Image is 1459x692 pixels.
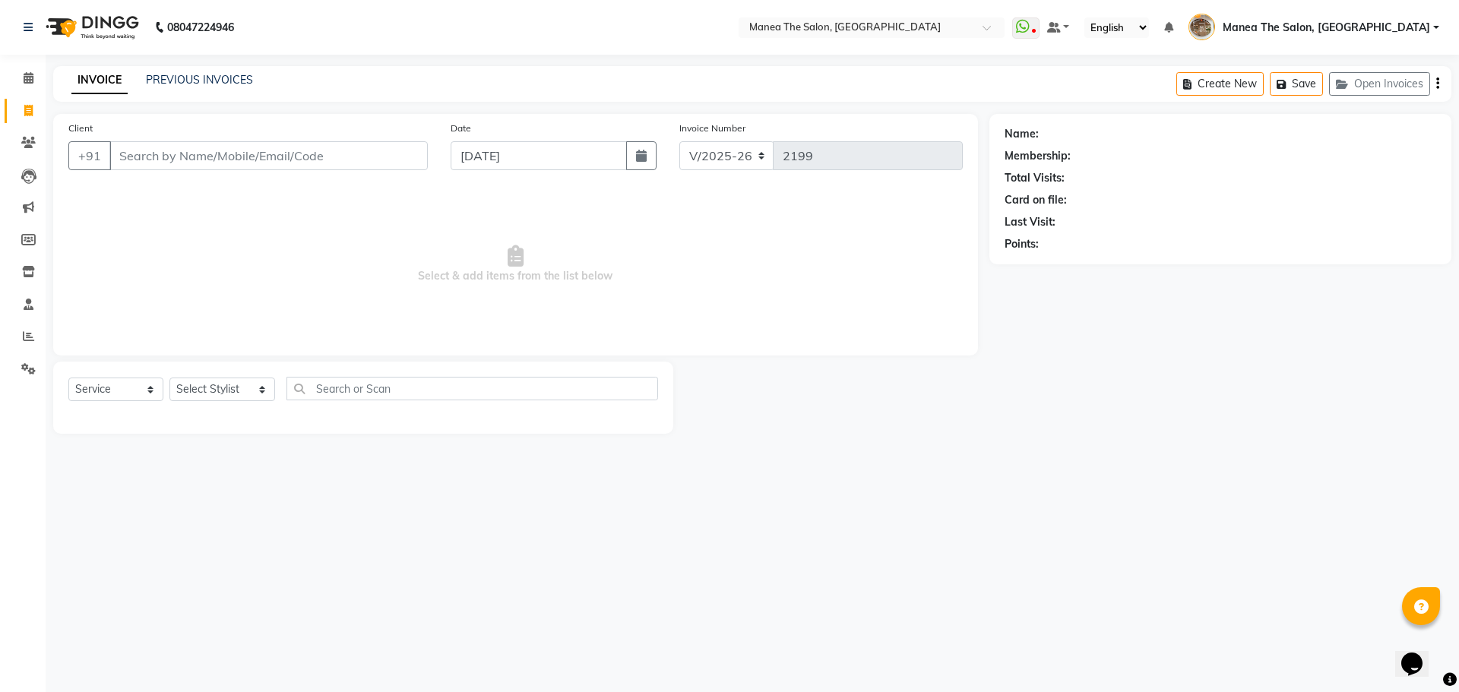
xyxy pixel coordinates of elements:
button: Open Invoices [1329,72,1430,96]
button: Save [1270,72,1323,96]
input: Search by Name/Mobile/Email/Code [109,141,428,170]
iframe: chat widget [1395,631,1444,677]
div: Total Visits: [1005,170,1065,186]
a: INVOICE [71,67,128,94]
span: Manea The Salon, [GEOGRAPHIC_DATA] [1223,20,1430,36]
button: Create New [1176,72,1264,96]
a: PREVIOUS INVOICES [146,73,253,87]
div: Card on file: [1005,192,1067,208]
div: Name: [1005,126,1039,142]
label: Invoice Number [679,122,745,135]
label: Date [451,122,471,135]
b: 08047224946 [167,6,234,49]
div: Membership: [1005,148,1071,164]
img: Manea The Salon, Kanuru [1188,14,1215,40]
button: +91 [68,141,111,170]
label: Client [68,122,93,135]
div: Points: [1005,236,1039,252]
img: logo [39,6,143,49]
div: Last Visit: [1005,214,1055,230]
input: Search or Scan [286,377,658,400]
span: Select & add items from the list below [68,188,963,340]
